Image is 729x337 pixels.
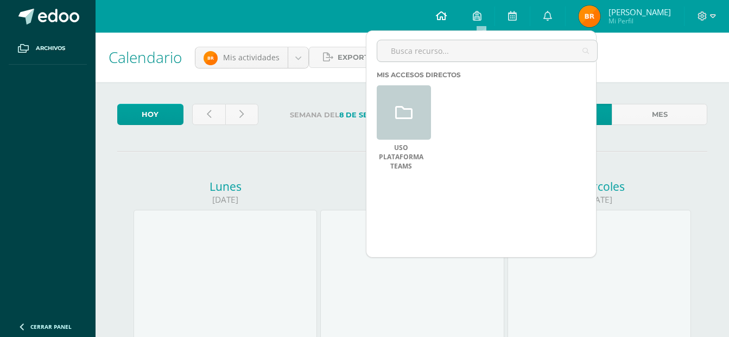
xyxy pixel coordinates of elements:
[377,143,426,171] a: Uso plataforma TEAMS
[204,51,218,65] img: 02d88faeb736a109dd855e88565ba3d6.png
[36,44,65,53] span: Archivos
[608,7,671,17] span: [PERSON_NAME]
[338,47,432,67] span: Exportar calendario
[377,40,597,61] input: Busca recurso...
[134,179,317,194] div: Lunes
[30,323,72,330] span: Cerrar panel
[339,111,406,119] strong: 8 de Septiembre
[320,194,504,205] div: [DATE]
[612,104,707,125] a: Mes
[117,104,183,125] a: Hoy
[320,179,504,194] div: Martes
[223,52,280,63] span: Mis actividades
[195,47,308,68] a: Mis actividades
[134,194,317,205] div: [DATE]
[109,47,182,67] span: Calendario
[267,104,508,126] label: Semana del al
[579,5,600,27] img: 6efbf536bfa1592581b591c119c8715e.png
[309,47,446,68] a: Exportar calendario
[377,71,461,79] span: Mis accesos directos
[608,16,671,26] span: Mi Perfil
[9,33,87,65] a: Archivos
